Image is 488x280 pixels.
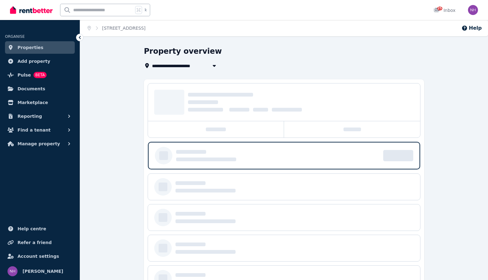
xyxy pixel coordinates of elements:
[80,20,153,36] nav: Breadcrumb
[5,137,75,150] button: Manage property
[18,44,43,51] span: Properties
[468,5,478,15] img: Nathan Hackfath
[18,112,42,120] span: Reporting
[5,41,75,54] a: Properties
[18,239,52,246] span: Refer a friend
[5,82,75,95] a: Documents
[18,85,45,92] span: Documents
[5,69,75,81] a: PulseBETA
[434,7,455,13] div: Inbox
[5,222,75,235] a: Help centre
[102,26,146,31] a: [STREET_ADDRESS]
[5,34,25,39] span: ORGANISE
[18,225,46,232] span: Help centre
[5,110,75,122] button: Reporting
[33,72,47,78] span: BETA
[5,236,75,249] a: Refer a friend
[461,24,482,32] button: Help
[8,266,18,276] img: Nathan Hackfath
[18,99,48,106] span: Marketplace
[144,46,222,56] h1: Property overview
[18,126,51,134] span: Find a tenant
[18,140,60,147] span: Manage property
[5,96,75,109] a: Marketplace
[10,5,53,15] img: RentBetter
[23,267,63,275] span: [PERSON_NAME]
[5,250,75,262] a: Account settings
[18,252,59,260] span: Account settings
[5,124,75,136] button: Find a tenant
[145,7,147,12] span: k
[18,57,50,65] span: Add property
[437,7,442,10] span: 25
[5,55,75,67] a: Add property
[18,71,31,79] span: Pulse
